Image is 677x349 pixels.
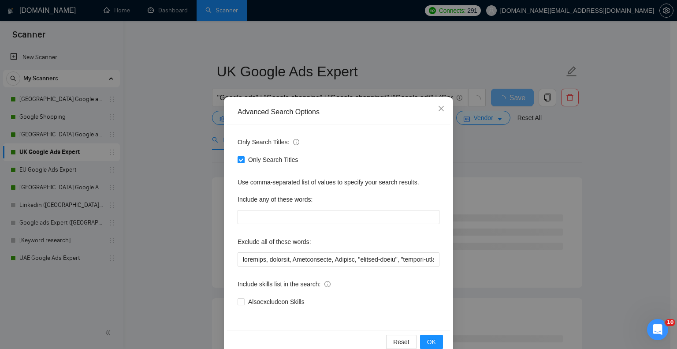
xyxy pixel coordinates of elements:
label: Include any of these words: [238,192,312,206]
span: Only Search Titles [245,155,302,165]
label: Exclude all of these words: [238,235,311,249]
span: Also exclude on Skills [245,297,308,307]
span: close [438,105,445,112]
span: OK [427,337,436,347]
span: Reset [393,337,409,347]
span: Include skills list in the search: [238,279,331,289]
span: info-circle [293,139,299,145]
button: Reset [386,335,417,349]
span: info-circle [324,281,331,287]
span: Only Search Titles: [238,137,299,147]
div: Advanced Search Options [238,107,439,117]
span: 10 [665,319,675,326]
div: Use comma-separated list of values to specify your search results. [238,177,439,187]
button: Close [429,97,453,121]
button: OK [420,335,443,349]
iframe: Intercom live chat [647,319,668,340]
